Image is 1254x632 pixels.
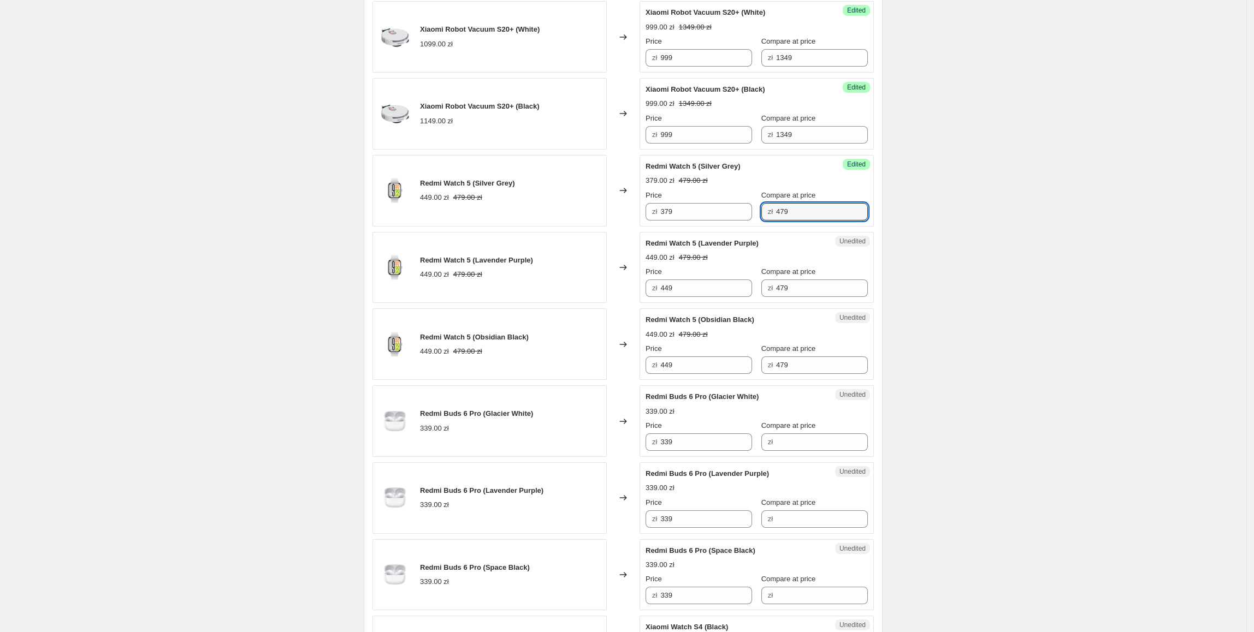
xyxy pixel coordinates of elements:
[679,98,712,109] strike: 1349.00 zł
[378,21,411,53] img: 16940_S20_-White-right_with_charger-mic_80x.png
[761,421,816,430] span: Compare at price
[646,392,759,401] span: Redmi Buds 6 Pro (Glacier White)
[378,328,411,361] img: 19213_redmi-watch-5-silver-1_80x.png
[847,6,866,15] span: Edited
[646,162,741,170] span: Redmi Watch 5 (Silver Grey)
[646,498,662,506] span: Price
[839,467,866,476] span: Unedited
[420,192,449,203] div: 449.00 zł
[420,102,540,110] span: Xiaomi Robot Vacuum S20+ (Black)
[420,116,453,127] div: 1149.00 zł
[453,346,482,357] strike: 479.00 zł
[378,174,411,207] img: 19213_redmi-watch-5-silver-1_80x.png
[420,333,529,341] span: Redmi Watch 5 (Obsidian Black)
[420,256,533,264] span: Redmi Watch 5 (Lavender Purple)
[420,409,533,418] span: Redmi Buds 6 Pro (Glacier White)
[652,207,657,216] span: zł
[646,37,662,45] span: Price
[768,130,773,139] span: zł
[652,130,657,139] span: zł
[646,114,662,122] span: Price
[420,179,515,187] span: Redmi Watch 5 (Silver Grey)
[378,405,411,438] img: 19248_Redmi-Buds-6-Pro-Case_White_Front02_80x.png
[378,481,411,514] img: 19248_Redmi-Buds-6-Pro-Case_White_Front02_80x.png
[652,591,657,599] span: zł
[761,37,816,45] span: Compare at price
[652,515,657,523] span: zł
[453,269,482,280] strike: 479.00 zł
[378,558,411,591] img: 19248_Redmi-Buds-6-Pro-Case_White_Front02_80x.png
[768,53,773,62] span: zł
[839,313,866,322] span: Unedited
[420,423,449,434] div: 339.00 zł
[646,267,662,276] span: Price
[652,284,657,292] span: zł
[646,252,675,263] div: 449.00 zł
[768,207,773,216] span: zł
[679,329,708,340] strike: 479.00 zł
[679,22,712,33] strike: 1349.00 zł
[839,237,866,246] span: Unedited
[646,623,728,631] span: Xiaomi Watch S4 (Black)
[420,499,449,510] div: 339.00 zł
[420,269,449,280] div: 449.00 zł
[420,576,449,587] div: 339.00 zł
[646,406,675,417] div: 339.00 zł
[761,114,816,122] span: Compare at price
[761,575,816,583] span: Compare at price
[420,25,540,33] span: Xiaomi Robot Vacuum S20+ (White)
[646,482,675,493] div: 339.00 zł
[646,85,765,93] span: Xiaomi Robot Vacuum S20+ (Black)
[839,621,866,629] span: Unedited
[646,239,759,247] span: Redmi Watch 5 (Lavender Purple)
[646,315,754,324] span: Redmi Watch 5 (Obsidian Black)
[652,438,657,446] span: zł
[378,97,411,130] img: 16940_S20_-White-right_with_charger-mic_80x.png
[768,515,773,523] span: zł
[768,438,773,446] span: zł
[646,191,662,199] span: Price
[646,469,769,478] span: Redmi Buds 6 Pro (Lavender Purple)
[652,53,657,62] span: zł
[847,160,866,169] span: Edited
[761,191,816,199] span: Compare at price
[453,192,482,203] strike: 479.00 zł
[646,175,675,186] div: 379.00 zł
[420,486,543,494] span: Redmi Buds 6 Pro (Lavender Purple)
[646,575,662,583] span: Price
[646,421,662,430] span: Price
[679,252,708,263] strike: 479.00 zł
[420,346,449,357] div: 449.00 zł
[646,22,675,33] div: 999.00 zł
[679,175,708,186] strike: 479.00 zł
[646,344,662,353] span: Price
[761,344,816,353] span: Compare at price
[768,284,773,292] span: zł
[646,559,675,570] div: 339.00 zł
[420,39,453,50] div: 1099.00 zł
[646,98,675,109] div: 999.00 zł
[761,267,816,276] span: Compare at price
[378,251,411,284] img: 19213_redmi-watch-5-silver-1_80x.png
[652,361,657,369] span: zł
[646,329,675,340] div: 449.00 zł
[768,591,773,599] span: zł
[839,544,866,553] span: Unedited
[646,8,765,16] span: Xiaomi Robot Vacuum S20+ (White)
[847,83,866,92] span: Edited
[839,390,866,399] span: Unedited
[646,546,755,555] span: Redmi Buds 6 Pro (Space Black)
[420,563,530,571] span: Redmi Buds 6 Pro (Space Black)
[768,361,773,369] span: zł
[761,498,816,506] span: Compare at price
